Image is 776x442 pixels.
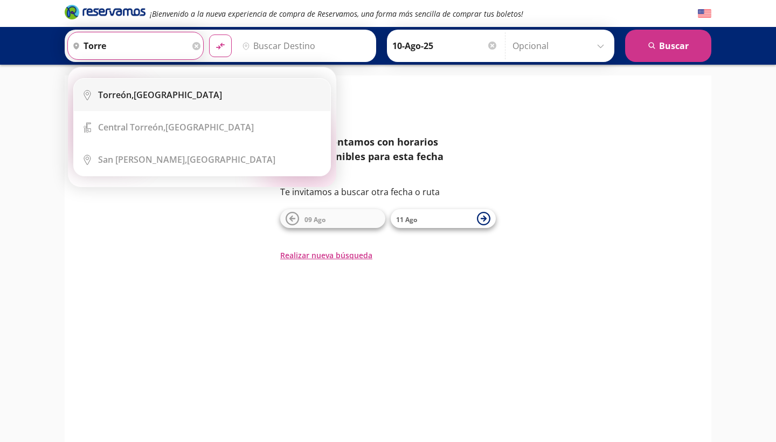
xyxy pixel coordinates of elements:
p: Te invitamos a buscar otra fecha o ruta [280,185,496,198]
b: Torreón, [98,89,134,101]
button: Buscar [625,30,711,62]
div: [GEOGRAPHIC_DATA] [98,89,222,101]
div: No contamos con horarios disponibles para esta fecha [310,135,496,164]
b: San [PERSON_NAME], [98,154,187,165]
a: Brand Logo [65,4,145,23]
input: Opcional [512,32,609,59]
span: 11 Ago [396,215,417,224]
input: Buscar Destino [238,32,370,59]
i: Brand Logo [65,4,145,20]
div: [GEOGRAPHIC_DATA] [98,154,275,165]
input: Elegir Fecha [392,32,498,59]
button: English [698,7,711,20]
input: Buscar Origen [68,32,190,59]
em: ¡Bienvenido a la nueva experiencia de compra de Reservamos, una forma más sencilla de comprar tus... [150,9,523,19]
span: 09 Ago [304,215,325,224]
button: Realizar nueva búsqueda [280,250,372,261]
b: Central Torreón, [98,121,165,133]
button: 09 Ago [280,209,385,228]
button: 11 Ago [391,209,496,228]
div: [GEOGRAPHIC_DATA] [98,121,254,133]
